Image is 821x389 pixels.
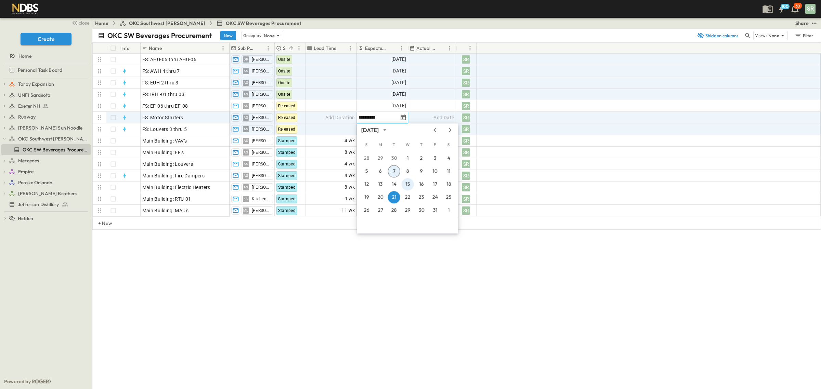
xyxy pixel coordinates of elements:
button: New [220,31,236,40]
span: [DATE] [391,67,406,75]
span: AS [244,117,248,118]
button: 8 [402,165,414,177]
div: SR [462,160,470,168]
span: [PERSON_NAME] [252,161,270,167]
div: SR [462,183,470,191]
div: SR [462,172,470,180]
span: Main Building: EF's [142,149,184,156]
span: FS: AWH 4 thru 7 [142,68,180,75]
button: 6 [374,165,387,177]
span: DR [244,59,248,59]
button: 30 [388,152,400,164]
button: Menu [219,44,227,52]
div: SR [462,102,470,110]
span: Saturday [443,138,455,151]
span: Stamped [278,138,296,143]
div: OKC SW Beverages Procurementtest [1,144,91,155]
div: SR [462,206,470,215]
span: Jefferson Distillery [18,201,59,208]
span: Main Building: Fire Dampers [142,172,205,179]
button: 12 [361,178,373,190]
p: 30 [795,3,800,9]
span: Stamped [278,185,296,190]
button: Sort [459,44,466,52]
button: 21 [388,191,400,203]
span: Monday [374,138,387,151]
span: [PERSON_NAME] [252,115,270,120]
span: [PERSON_NAME] [252,185,270,190]
div: Empiretest [1,166,91,177]
button: 24 [429,191,441,203]
span: 4 wk [344,137,355,145]
div: SR [805,4,816,14]
button: 4 [443,152,455,164]
div: Share [795,20,809,27]
span: 4 wk [344,160,355,168]
span: Stamped [278,208,296,213]
span: FS: IRH -01 thru 03 [142,91,185,98]
a: OKC SW Beverages Procurement [1,145,89,155]
a: Mercedes [9,156,89,165]
div: Personal Task Boardtest [1,65,91,76]
span: 11 wk [341,206,355,214]
button: 1 [402,152,414,164]
button: 7 [388,165,400,177]
p: Group by: [243,32,263,39]
span: AS [244,187,248,187]
button: 16 [415,178,428,190]
button: close [69,18,91,27]
button: 20 [374,191,387,203]
button: Menu [398,44,406,52]
span: Onsite [278,92,290,97]
span: OKC Southwest [PERSON_NAME] [129,20,206,27]
button: 30 [415,204,428,216]
h6: 100 [782,4,789,9]
button: SR [805,3,816,15]
a: [PERSON_NAME] Brothers [9,189,89,198]
div: Filter [794,32,814,39]
button: Sort [287,44,295,52]
div: SR [462,125,470,133]
span: [PERSON_NAME] Brothers [18,190,77,197]
button: 3hidden columns [693,31,742,40]
div: Owner [456,43,477,54]
span: Released [278,115,296,120]
button: Sort [163,44,171,52]
span: Onsite [278,69,290,73]
a: Penske Orlando [9,178,89,187]
button: Sort [257,44,264,52]
div: SR [462,79,470,87]
span: Stamped [278,197,296,201]
div: Runwaytest [1,111,91,122]
div: Mercedestest [1,155,91,166]
button: 31 [429,204,441,216]
nav: breadcrumbs [95,20,305,27]
div: SR [462,137,470,145]
button: 26 [361,204,373,216]
button: 28 [361,152,373,164]
span: Mercedes [18,157,39,164]
p: View: [755,32,767,39]
button: 23 [415,191,428,203]
span: Personal Task Board [18,67,62,73]
button: 10 [429,165,441,177]
div: SR [462,195,470,203]
a: UNFI Sarasota [9,90,89,100]
button: Filter [792,31,816,40]
span: ML [243,210,248,211]
span: 4 wk [344,172,355,179]
span: close [79,19,89,26]
div: OKC Southwest [PERSON_NAME]test [1,133,91,144]
div: Info [121,39,130,58]
p: Sub POC [238,45,255,52]
button: 2 [415,152,428,164]
button: Menu [346,44,354,52]
span: Thursday [415,138,428,151]
div: Toray Expansiontest [1,79,91,90]
a: Home [95,20,108,27]
button: Sort [390,44,398,52]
